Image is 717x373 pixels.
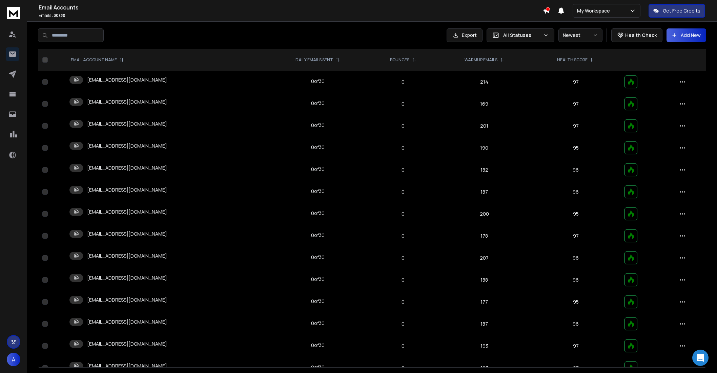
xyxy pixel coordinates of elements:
td: 97 [531,225,620,247]
p: [EMAIL_ADDRESS][DOMAIN_NAME] [87,98,167,105]
p: [EMAIL_ADDRESS][DOMAIN_NAME] [87,76,167,83]
div: 0 of 30 [311,210,325,217]
p: 0 [373,255,433,261]
span: 30 / 30 [54,13,65,18]
p: DAILY EMAILS SENT [295,57,333,63]
button: Export [447,28,483,42]
td: 96 [531,159,620,181]
p: 0 [373,189,433,195]
div: 0 of 30 [311,188,325,195]
div: EMAIL ACCOUNT NAME [71,57,124,63]
p: Get Free Credits [663,7,700,14]
td: 97 [531,71,620,93]
td: 190 [437,137,531,159]
div: 0 of 30 [311,100,325,107]
div: 0 of 30 [311,320,325,327]
p: [EMAIL_ADDRESS][DOMAIN_NAME] [87,120,167,127]
td: 201 [437,115,531,137]
p: 0 [373,233,433,239]
td: 207 [437,247,531,269]
p: [EMAIL_ADDRESS][DOMAIN_NAME] [87,319,167,325]
p: [EMAIL_ADDRESS][DOMAIN_NAME] [87,341,167,347]
p: [EMAIL_ADDRESS][DOMAIN_NAME] [87,231,167,237]
div: 0 of 30 [311,276,325,283]
td: 182 [437,159,531,181]
div: 0 of 30 [311,166,325,173]
div: 0 of 30 [311,122,325,129]
button: Health Check [611,28,662,42]
p: HEALTH SCORE [557,57,588,63]
p: [EMAIL_ADDRESS][DOMAIN_NAME] [87,297,167,303]
td: 187 [437,313,531,335]
p: [EMAIL_ADDRESS][DOMAIN_NAME] [87,253,167,259]
p: 0 [373,145,433,151]
p: [EMAIL_ADDRESS][DOMAIN_NAME] [87,363,167,369]
p: 0 [373,167,433,173]
p: 0 [373,299,433,305]
p: [EMAIL_ADDRESS][DOMAIN_NAME] [87,209,167,215]
p: [EMAIL_ADDRESS][DOMAIN_NAME] [87,164,167,171]
td: 96 [531,247,620,269]
p: 0 [373,365,433,371]
td: 188 [437,269,531,291]
td: 97 [531,335,620,357]
p: BOUNCES [390,57,409,63]
p: 0 [373,277,433,283]
button: A [7,353,20,366]
div: 0 of 30 [311,254,325,261]
td: 187 [437,181,531,203]
td: 97 [531,115,620,137]
div: 0 of 30 [311,364,325,371]
td: 95 [531,203,620,225]
td: 178 [437,225,531,247]
p: 0 [373,123,433,129]
td: 96 [531,181,620,203]
p: [EMAIL_ADDRESS][DOMAIN_NAME] [87,186,167,193]
p: My Workspace [577,7,613,14]
div: 0 of 30 [311,298,325,305]
img: logo [7,7,20,19]
p: 0 [373,211,433,217]
p: Emails : [39,13,543,18]
p: [EMAIL_ADDRESS][DOMAIN_NAME] [87,142,167,149]
p: [EMAIL_ADDRESS][DOMAIN_NAME] [87,275,167,281]
p: 0 [373,101,433,107]
p: Health Check [625,32,657,39]
button: Get Free Credits [649,4,705,18]
button: Newest [558,28,602,42]
p: All Statuses [503,32,540,39]
div: 0 of 30 [311,232,325,239]
div: Open Intercom Messenger [692,350,709,366]
td: 96 [531,269,620,291]
td: 200 [437,203,531,225]
td: 193 [437,335,531,357]
td: 95 [531,291,620,313]
p: 0 [373,79,433,85]
button: Add New [667,28,706,42]
td: 97 [531,93,620,115]
p: 0 [373,343,433,349]
div: 0 of 30 [311,342,325,349]
p: WARMUP EMAILS [465,57,497,63]
td: 214 [437,71,531,93]
h1: Email Accounts [39,3,543,12]
div: 0 of 30 [311,78,325,85]
td: 169 [437,93,531,115]
td: 95 [531,137,620,159]
div: 0 of 30 [311,144,325,151]
td: 177 [437,291,531,313]
td: 96 [531,313,620,335]
p: 0 [373,321,433,327]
